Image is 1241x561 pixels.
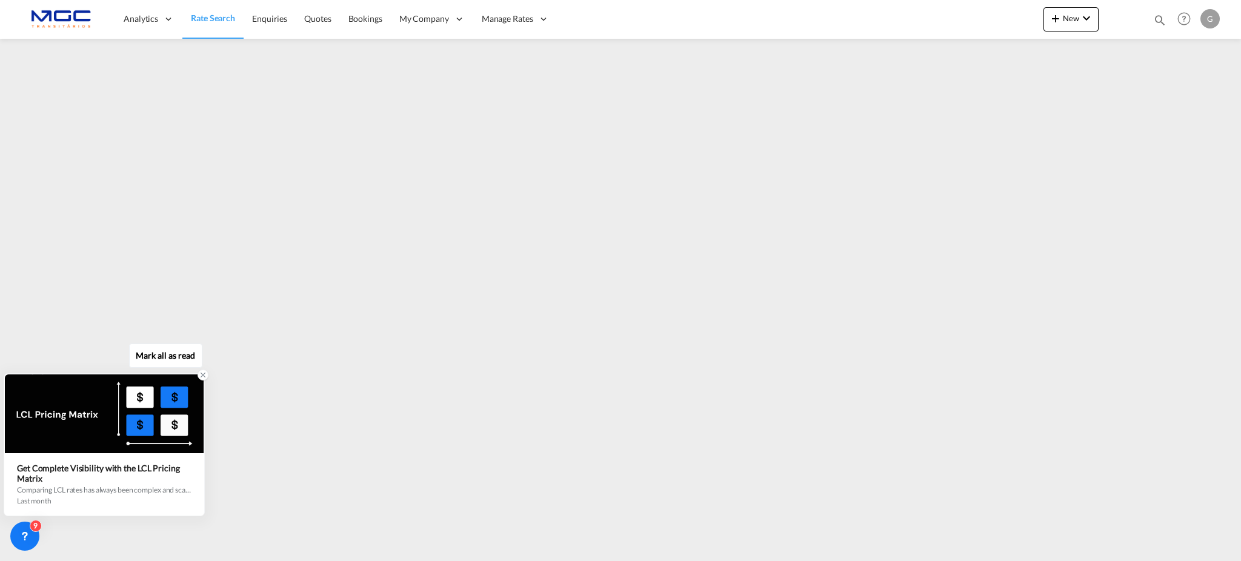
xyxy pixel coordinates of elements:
[1200,9,1220,28] div: G
[1079,11,1094,25] md-icon: icon-chevron-down
[482,13,533,25] span: Manage Rates
[1153,13,1166,27] md-icon: icon-magnify
[348,13,382,24] span: Bookings
[1174,8,1200,30] div: Help
[1048,11,1063,25] md-icon: icon-plus 400-fg
[304,13,331,24] span: Quotes
[1043,7,1099,32] button: icon-plus 400-fgNewicon-chevron-down
[124,13,158,25] span: Analytics
[191,13,235,23] span: Rate Search
[1153,13,1166,32] div: icon-magnify
[252,13,287,24] span: Enquiries
[18,5,100,33] img: 92835000d1c111ee8b33af35afdd26c7.png
[1048,13,1094,23] span: New
[1174,8,1194,29] span: Help
[399,13,449,25] span: My Company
